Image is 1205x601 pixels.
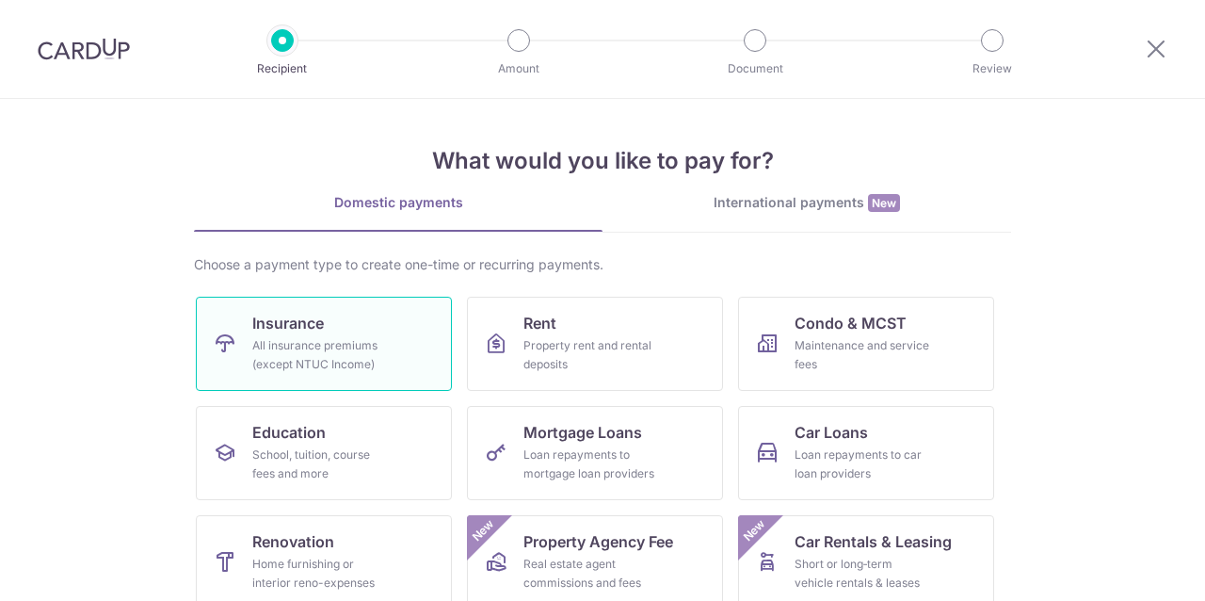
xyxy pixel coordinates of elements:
a: InsuranceAll insurance premiums (except NTUC Income) [196,297,452,391]
a: RentProperty rent and rental deposits [467,297,723,391]
div: Property rent and rental deposits [523,336,659,374]
div: Maintenance and service fees [795,336,930,374]
p: Document [685,59,825,78]
a: Car LoansLoan repayments to car loan providers [738,406,994,500]
span: New [739,515,770,546]
a: Condo & MCSTMaintenance and service fees [738,297,994,391]
span: Property Agency Fee [523,530,673,553]
span: Insurance [252,312,324,334]
div: Real estate agent commissions and fees [523,555,659,593]
span: Mortgage Loans [523,421,642,444]
span: Car Loans [795,421,868,444]
span: Renovation [252,530,334,553]
div: Choose a payment type to create one-time or recurring payments. [194,255,1011,274]
div: All insurance premiums (except NTUC Income) [252,336,388,374]
a: Mortgage LoansLoan repayments to mortgage loan providers [467,406,723,500]
div: School, tuition, course fees and more [252,446,388,483]
span: Condo & MCST [795,312,907,334]
div: International payments [602,193,1011,213]
div: Short or long‑term vehicle rentals & leases [795,555,930,593]
div: Home furnishing or interior reno-expenses [252,555,388,593]
p: Amount [449,59,588,78]
p: Review [923,59,1062,78]
a: EducationSchool, tuition, course fees and more [196,406,452,500]
span: New [868,194,900,212]
span: New [468,515,499,546]
div: Domestic payments [194,193,602,212]
div: Loan repayments to car loan providers [795,446,930,483]
div: Loan repayments to mortgage loan providers [523,446,659,483]
span: Car Rentals & Leasing [795,530,952,553]
p: Recipient [213,59,352,78]
img: CardUp [38,38,130,60]
h4: What would you like to pay for? [194,144,1011,178]
span: Rent [523,312,556,334]
span: Education [252,421,326,444]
